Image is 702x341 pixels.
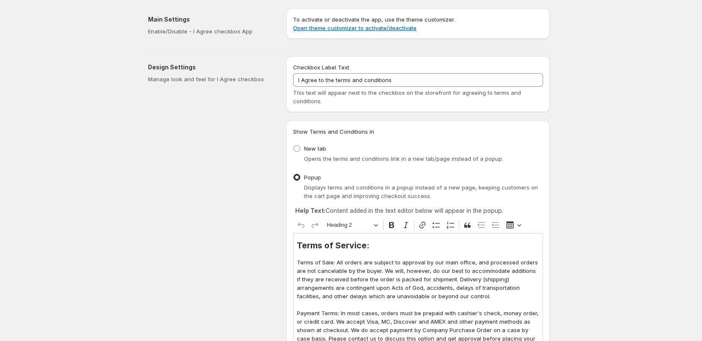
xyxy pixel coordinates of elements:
[304,155,503,162] span: Opens the terms and conditions link in a new tab/page instead of a popup.
[295,207,326,214] strong: Help Text:
[297,258,539,300] p: Terms of Sale: All orders are subject to approval by our main office, and processed orders are no...
[323,219,381,232] button: Heading 2, Heading
[148,15,273,24] h2: Main Settings
[293,89,521,104] span: This text will appear next to the checkbox on the storefront for agreeing to terms and conditions.
[148,75,273,83] p: Manage look and feel for I Agree checkbox
[295,206,541,215] p: Content added in the text editor below will appear in the popup.
[293,128,374,135] span: Show Terms and Conditions in
[327,220,371,230] span: Heading 2
[297,241,539,250] h2: Terms of Service:
[293,25,417,31] a: Open theme customizer to activate/deactivate
[148,63,273,71] h2: Design Settings
[293,217,543,233] div: Editor toolbar
[304,184,538,199] span: Displays terms and conditions in a popup instead of a new page, keeping customers on the cart pag...
[304,145,326,152] span: New tab
[293,15,543,32] p: To activate or deactivate the app, use the theme customizer.
[148,27,273,36] p: Enable/Disable - I Agree checkbox App
[293,64,349,71] span: Checkbox Label Text
[304,174,321,181] span: Popup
